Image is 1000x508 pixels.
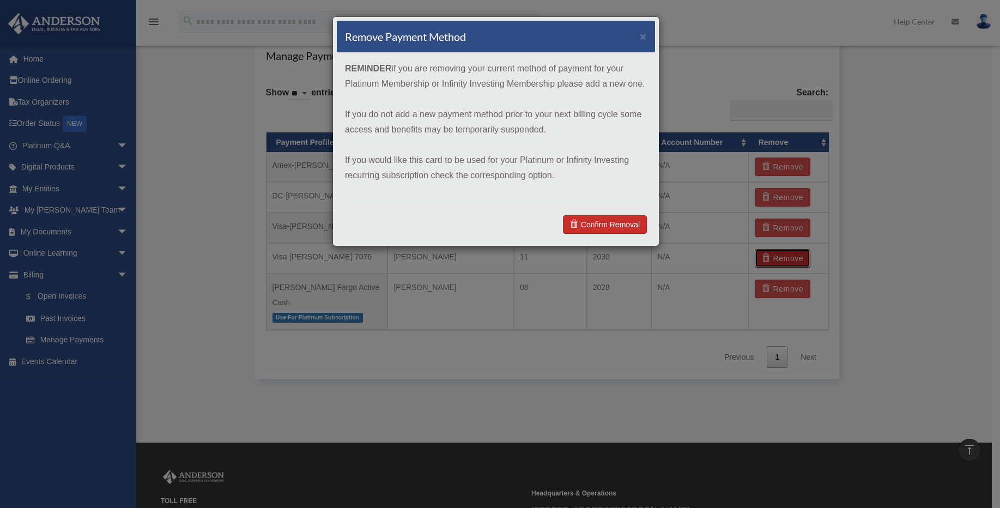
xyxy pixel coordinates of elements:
[563,215,647,234] a: Confirm Removal
[640,31,647,42] button: ×
[345,64,391,73] strong: REMINDER
[337,53,655,207] div: if you are removing your current method of payment for your Platinum Membership or Infinity Inves...
[345,29,466,44] h4: Remove Payment Method
[345,153,647,183] p: If you would like this card to be used for your Platinum or Infinity Investing recurring subscrip...
[345,107,647,137] p: If you do not add a new payment method prior to your next billing cycle some access and benefits ...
